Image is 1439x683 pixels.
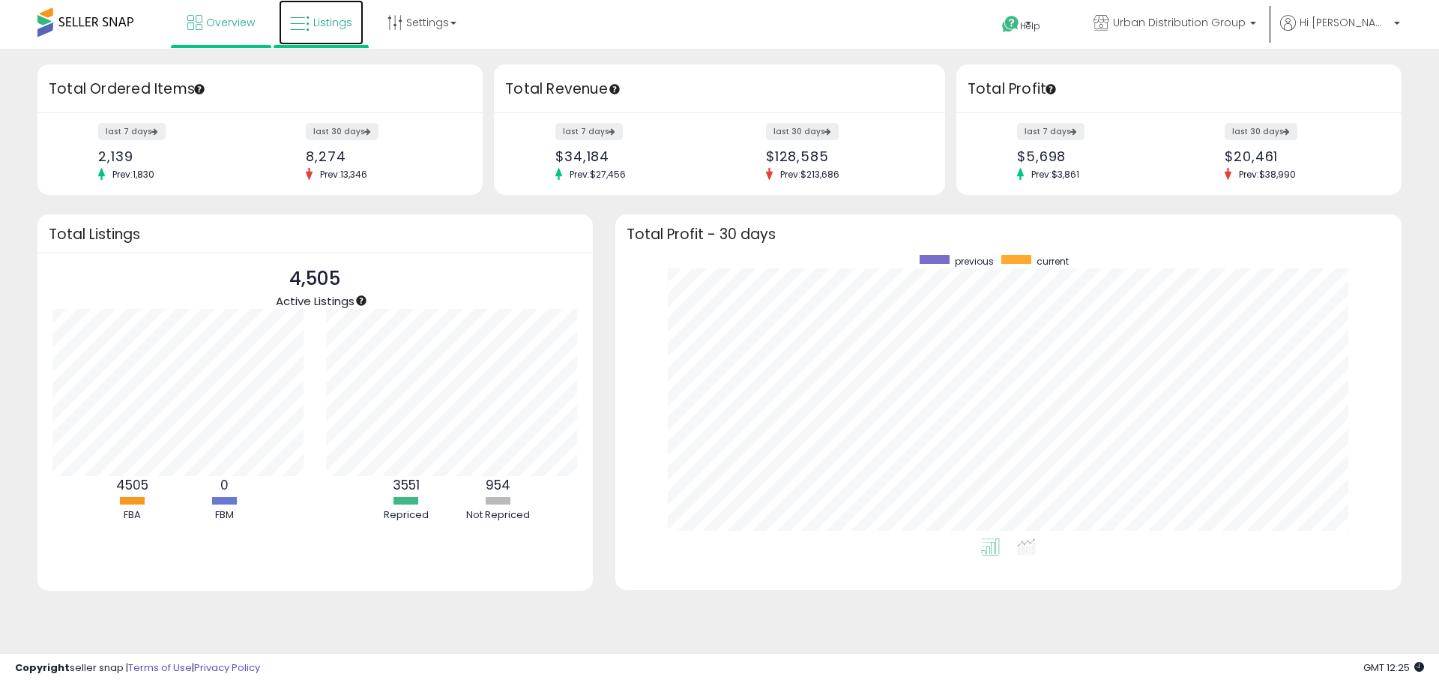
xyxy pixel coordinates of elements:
[562,168,633,181] span: Prev: $27,456
[306,148,456,164] div: 8,274
[313,168,375,181] span: Prev: 13,346
[1280,15,1400,49] a: Hi [PERSON_NAME]
[313,15,352,30] span: Listings
[1017,123,1084,140] label: last 7 days
[1001,15,1020,34] i: Get Help
[15,661,260,676] div: seller snap | |
[505,79,934,100] h3: Total Revenue
[1020,19,1040,32] span: Help
[49,79,471,100] h3: Total Ordered Items
[1225,148,1375,164] div: $20,461
[49,229,582,240] h3: Total Listings
[608,82,621,96] div: Tooltip anchor
[98,148,249,164] div: 2,139
[627,229,1390,240] h3: Total Profit - 30 days
[1231,168,1303,181] span: Prev: $38,990
[555,148,708,164] div: $34,184
[1363,661,1424,675] span: 2025-08-14 12:25 GMT
[486,476,510,494] b: 954
[766,148,919,164] div: $128,585
[15,661,70,675] strong: Copyright
[1044,82,1058,96] div: Tooltip anchor
[276,293,355,309] span: Active Listings
[206,15,255,30] span: Overview
[393,476,420,494] b: 3551
[276,265,355,293] p: 4,505
[766,123,839,140] label: last 30 days
[1113,15,1246,30] span: Urban Distribution Group
[453,508,543,523] div: Not Repriced
[194,661,260,675] a: Privacy Policy
[955,255,994,268] span: previous
[220,476,229,494] b: 0
[555,123,623,140] label: last 7 days
[1024,168,1087,181] span: Prev: $3,861
[361,508,451,523] div: Repriced
[990,4,1070,49] a: Help
[355,294,368,307] div: Tooltip anchor
[773,168,847,181] span: Prev: $213,686
[1300,15,1390,30] span: Hi [PERSON_NAME]
[1225,123,1297,140] label: last 30 days
[306,123,378,140] label: last 30 days
[193,82,206,96] div: Tooltip anchor
[1037,255,1069,268] span: current
[1017,148,1168,164] div: $5,698
[128,661,192,675] a: Terms of Use
[968,79,1390,100] h3: Total Profit
[98,123,166,140] label: last 7 days
[87,508,177,523] div: FBA
[116,476,148,494] b: 4505
[105,168,162,181] span: Prev: 1,830
[179,508,269,523] div: FBM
